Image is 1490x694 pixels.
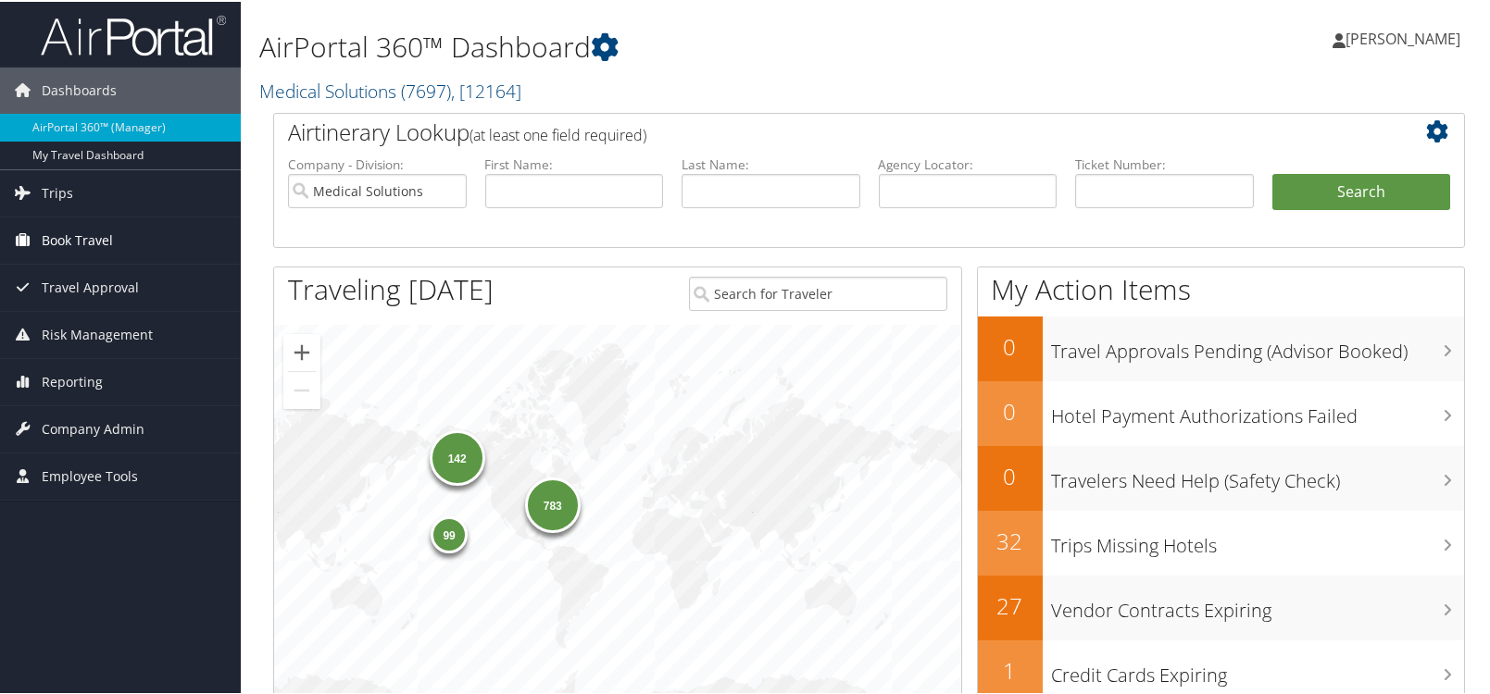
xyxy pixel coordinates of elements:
label: Company - Division: [288,154,467,172]
div: 99 [431,514,468,551]
h2: 0 [978,329,1043,361]
h3: Travel Approvals Pending (Advisor Booked) [1052,328,1465,363]
h2: Airtinerary Lookup [288,115,1351,146]
span: Trips [42,168,73,215]
label: Agency Locator: [879,154,1058,172]
span: Reporting [42,357,103,403]
span: Company Admin [42,404,144,451]
h3: Vendor Contracts Expiring [1052,587,1465,622]
h3: Hotel Payment Authorizations Failed [1052,392,1465,428]
h1: Traveling [DATE] [288,268,494,307]
a: 0Travelers Need Help (Safety Check) [978,444,1465,509]
button: Search [1272,172,1451,209]
h2: 0 [978,394,1043,426]
a: 32Trips Missing Hotels [978,509,1465,574]
span: [PERSON_NAME] [1346,27,1460,47]
span: Risk Management [42,310,153,356]
div: 783 [525,476,581,531]
label: Last Name: [682,154,860,172]
button: Zoom out [283,370,320,407]
h1: AirPortal 360™ Dashboard [259,26,1072,65]
span: Travel Approval [42,263,139,309]
span: Dashboards [42,66,117,112]
a: [PERSON_NAME] [1333,9,1479,65]
h2: 32 [978,524,1043,555]
h2: 0 [978,459,1043,490]
h2: 27 [978,589,1043,620]
h3: Trips Missing Hotels [1052,522,1465,557]
h1: My Action Items [978,268,1465,307]
span: , [ 12164 ] [451,77,521,102]
span: (at least one field required) [470,123,646,143]
label: First Name: [485,154,664,172]
span: ( 7697 ) [401,77,451,102]
a: 0Hotel Payment Authorizations Failed [978,379,1465,444]
div: 142 [430,428,485,484]
input: Search for Traveler [689,275,947,309]
label: Ticket Number: [1075,154,1254,172]
span: Book Travel [42,216,113,262]
a: 0Travel Approvals Pending (Advisor Booked) [978,315,1465,379]
span: Employee Tools [42,452,138,498]
a: 27Vendor Contracts Expiring [978,574,1465,638]
button: Zoom in [283,332,320,369]
a: Medical Solutions [259,77,521,102]
h3: Credit Cards Expiring [1052,651,1465,687]
img: airportal-logo.png [41,12,226,56]
h3: Travelers Need Help (Safety Check) [1052,457,1465,492]
h2: 1 [978,653,1043,685]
